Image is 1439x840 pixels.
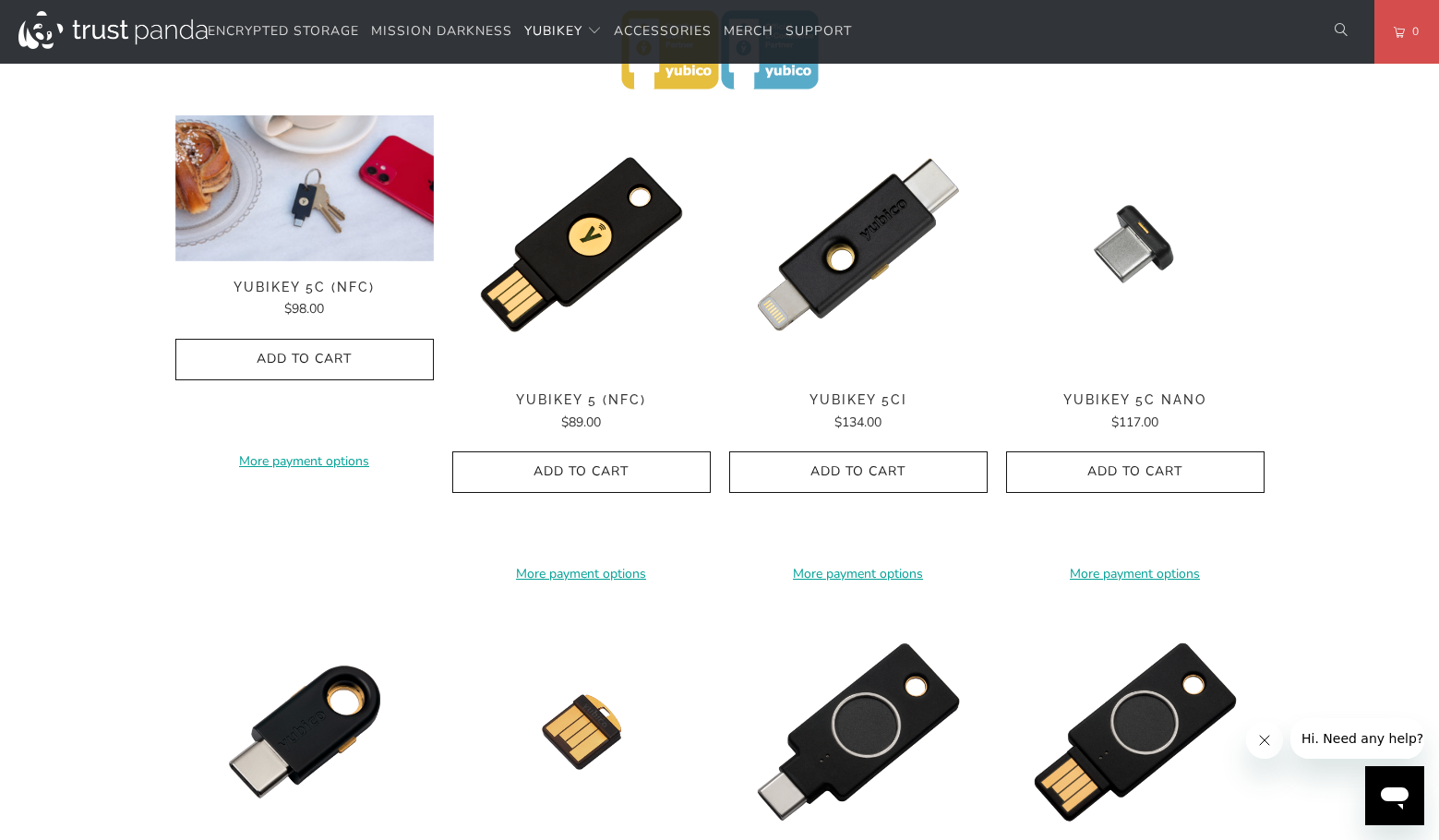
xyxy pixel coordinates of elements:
a: Support [785,10,852,54]
span: Encrypted Storage [208,22,359,40]
span: Support [785,22,852,40]
a: Merch [724,10,773,54]
img: YubiKey 5C Nano - Trust Panda [1006,115,1265,374]
summary: YubiKey [524,10,602,54]
a: YubiKey 5Ci $134.00 [729,392,988,433]
a: Accessories [614,10,712,54]
span: YubiKey 5C (NFC) [175,280,434,295]
img: YubiKey 5C (NFC) - Trust Panda [175,115,434,261]
button: Add to Cart [729,451,988,493]
span: YubiKey 5C Nano [1006,392,1265,408]
span: YubiKey 5 (NFC) [452,392,711,408]
span: Mission Darkness [371,22,512,40]
a: More payment options [452,564,711,584]
span: YubiKey 5Ci [729,392,988,408]
nav: Translation missing: en.navigation.header.main_nav [208,10,852,54]
span: $117.00 [1111,414,1158,431]
span: $134.00 [834,414,881,431]
iframe: Button to launch messaging window [1365,766,1424,825]
a: YubiKey 5C (NFC) $98.00 [175,280,434,320]
span: Add to Cart [472,464,691,480]
span: $98.00 [284,300,324,318]
span: 0 [1405,21,1420,42]
span: Accessories [614,22,712,40]
a: Mission Darkness [371,10,512,54]
a: YubiKey 5C Nano - Trust Panda YubiKey 5C Nano - Trust Panda [1006,115,1265,374]
span: Add to Cart [749,464,968,480]
a: YubiKey 5C (NFC) - Trust Panda YubiKey 5C (NFC) - Trust Panda [175,115,434,261]
a: More payment options [1006,564,1265,584]
a: More payment options [175,451,434,472]
span: Add to Cart [195,352,414,367]
button: Add to Cart [1006,451,1265,493]
iframe: Close message [1246,722,1283,759]
iframe: Message from company [1290,718,1424,759]
a: YubiKey 5 (NFC) $89.00 [452,392,711,433]
a: More payment options [729,564,988,584]
a: YubiKey 5 (NFC) - Trust Panda YubiKey 5 (NFC) - Trust Panda [452,115,711,374]
button: Add to Cart [452,451,711,493]
a: YubiKey 5Ci - Trust Panda YubiKey 5Ci - Trust Panda [729,115,988,374]
img: YubiKey 5Ci - Trust Panda [729,115,988,374]
img: YubiKey 5 (NFC) - Trust Panda [452,115,711,374]
button: Add to Cart [175,339,434,380]
span: $89.00 [561,414,601,431]
span: YubiKey [524,22,582,40]
a: Encrypted Storage [208,10,359,54]
a: YubiKey 5C Nano $117.00 [1006,392,1265,433]
span: Add to Cart [1025,464,1245,480]
img: Trust Panda Australia [18,11,208,49]
span: Merch [724,22,773,40]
